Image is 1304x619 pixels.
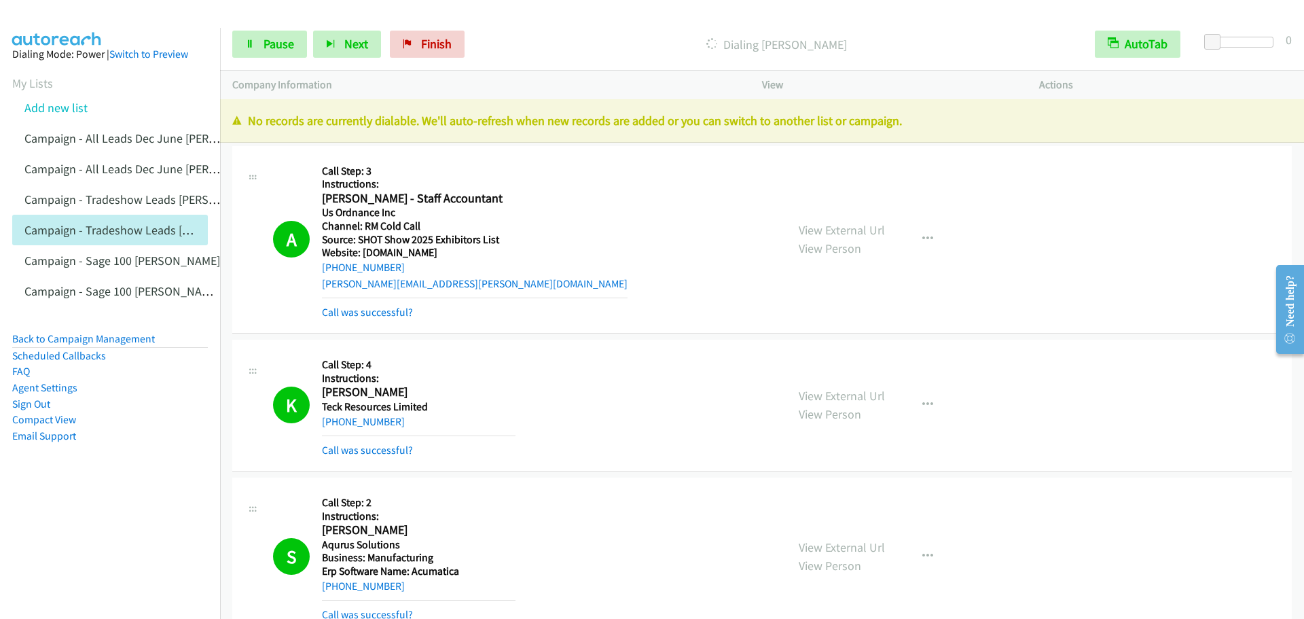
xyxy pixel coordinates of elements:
[24,192,264,207] a: Campaign - Tradeshow Leads [PERSON_NAME]
[762,77,1015,93] p: View
[273,387,310,423] h1: K
[24,253,220,268] a: Campaign - Sage 100 [PERSON_NAME]
[322,206,628,219] h5: Us Ordnance Inc
[273,221,310,258] h1: A
[24,222,304,238] a: Campaign - Tradeshow Leads [PERSON_NAME] Cloned
[799,241,861,256] a: View Person
[232,31,307,58] a: Pause
[799,222,885,238] a: View External Url
[24,130,271,146] a: Campaign - All Leads Dec June [PERSON_NAME]
[322,164,628,178] h5: Call Step: 3
[322,523,515,538] h2: [PERSON_NAME]
[273,538,310,575] h1: S
[322,565,515,578] h5: Erp Software Name: Acumatica
[322,306,413,319] a: Call was successful?
[390,31,465,58] a: Finish
[322,538,515,552] h5: Aqurus Solutions
[1095,31,1180,58] button: AutoTab
[322,400,515,414] h5: Teck Resources Limited
[322,551,515,565] h5: Business: Manufacturing
[322,444,413,457] a: Call was successful?
[24,161,310,177] a: Campaign - All Leads Dec June [PERSON_NAME] Cloned
[322,191,515,207] h2: [PERSON_NAME] - Staff Accountant
[1211,37,1273,48] div: Delay between calls (in seconds)
[322,233,628,247] h5: Source: SHOT Show 2025 Exhibitors List
[322,261,405,274] a: [PHONE_NUMBER]
[12,365,30,378] a: FAQ
[799,558,861,573] a: View Person
[1039,77,1292,93] p: Actions
[322,510,515,523] h5: Instructions:
[799,406,861,422] a: View Person
[24,100,88,116] a: Add new list
[322,415,405,428] a: [PHONE_NUMBER]
[322,277,628,290] a: [PERSON_NAME][EMAIL_ADDRESS][PERSON_NAME][DOMAIN_NAME]
[322,496,515,510] h5: Call Step: 2
[313,31,381,58] button: Next
[264,36,294,52] span: Pause
[322,372,515,385] h5: Instructions:
[12,46,208,63] div: Dialing Mode: Power |
[344,36,368,52] span: Next
[24,283,259,299] a: Campaign - Sage 100 [PERSON_NAME] Cloned
[322,385,515,400] h2: [PERSON_NAME]
[12,397,50,410] a: Sign Out
[1265,255,1304,364] iframe: Resource Center
[12,429,76,442] a: Email Support
[322,177,628,191] h5: Instructions:
[12,349,106,362] a: Scheduled Callbacks
[799,540,885,555] a: View External Url
[232,77,738,93] p: Company Information
[232,111,1292,130] p: No records are currently dialable. We'll auto-refresh when new records are added or you can switc...
[421,36,452,52] span: Finish
[322,219,628,233] h5: Channel: RM Cold Call
[12,75,53,91] a: My Lists
[12,413,76,426] a: Compact View
[483,35,1070,54] p: Dialing [PERSON_NAME]
[322,358,515,372] h5: Call Step: 4
[799,388,885,404] a: View External Url
[109,48,188,60] a: Switch to Preview
[322,580,405,593] a: [PHONE_NUMBER]
[12,332,155,345] a: Back to Campaign Management
[12,381,77,394] a: Agent Settings
[322,246,628,260] h5: Website: [DOMAIN_NAME]
[1286,31,1292,49] div: 0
